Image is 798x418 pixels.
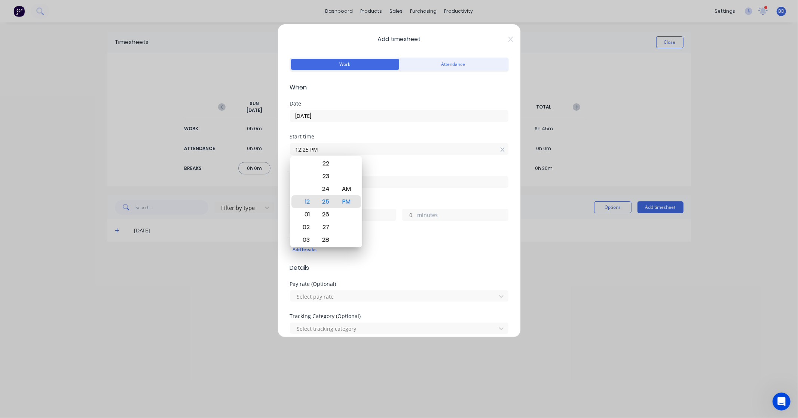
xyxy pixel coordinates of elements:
div: Hour [295,156,316,247]
div: 24 [317,183,335,195]
iframe: Intercom live chat [773,393,791,411]
div: Pay rate (Optional) [290,281,508,287]
div: Finish time [290,167,508,172]
div: 03 [296,234,315,246]
div: 01 [296,208,315,221]
span: When [290,83,508,92]
div: Breaks [290,233,508,238]
div: Add breaks [293,245,505,254]
div: Start time [290,134,508,139]
div: 25 [317,195,335,208]
div: Tracking Category (Optional) [290,314,508,319]
div: AM [337,183,356,195]
div: Minute [316,156,336,247]
label: minutes [418,211,508,220]
div: Date [290,101,508,106]
div: 22 [317,157,335,170]
div: 28 [317,234,335,246]
div: 26 [317,208,335,221]
div: 12 [296,195,315,208]
div: 27 [317,221,335,234]
div: Hours worked [290,200,508,205]
div: PM [337,195,356,208]
input: 0 [403,209,416,220]
button: Work [291,59,399,70]
div: 02 [296,221,315,234]
span: Add timesheet [290,35,508,44]
button: Attendance [399,59,507,70]
span: Details [290,263,508,272]
div: 23 [317,170,335,183]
